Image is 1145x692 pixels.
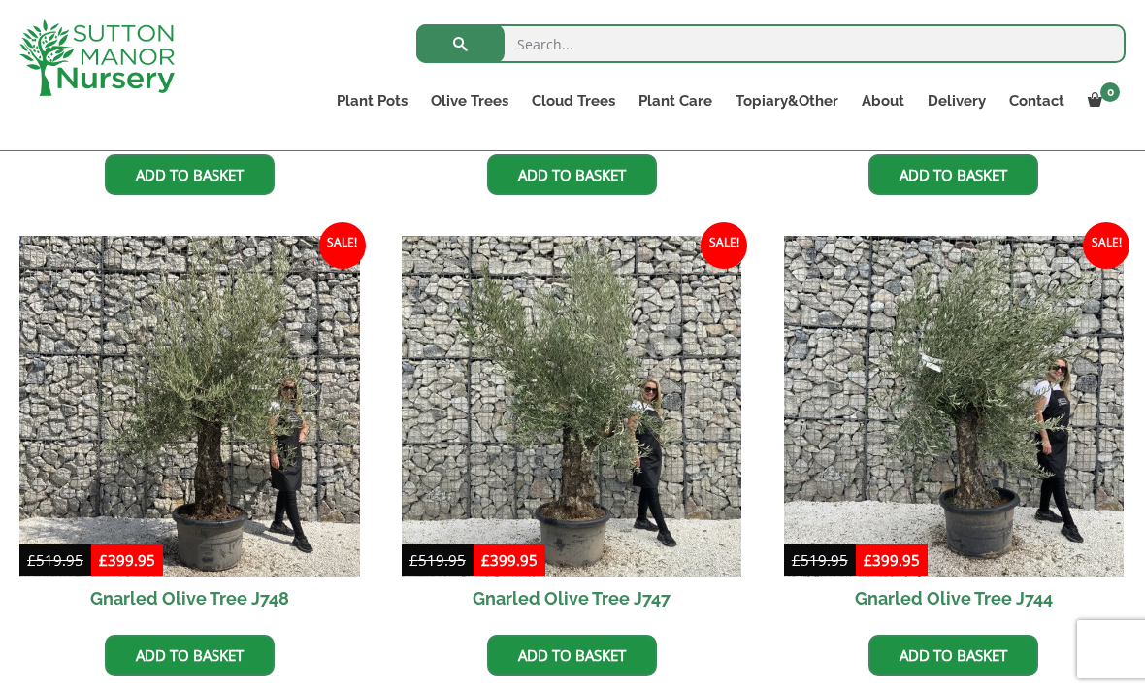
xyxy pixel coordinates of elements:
[416,24,1126,63] input: Search...
[792,550,848,570] bdi: 519.95
[487,154,657,195] a: Add to basket: “Gnarled Olive Tree J753”
[784,577,1125,620] h2: Gnarled Olive Tree J744
[402,236,742,577] img: Gnarled Olive Tree J747
[487,635,657,676] a: Add to basket: “Gnarled Olive Tree J747”
[409,550,466,570] bdi: 519.95
[19,19,175,96] img: logo
[481,550,490,570] span: £
[864,550,872,570] span: £
[19,236,360,577] img: Gnarled Olive Tree J748
[868,154,1038,195] a: Add to basket: “Gnarled Olive Tree J749”
[19,577,360,620] h2: Gnarled Olive Tree J748
[19,236,360,620] a: Sale! Gnarled Olive Tree J748
[99,550,155,570] bdi: 399.95
[1083,222,1129,269] span: Sale!
[792,550,801,570] span: £
[916,87,998,115] a: Delivery
[105,635,275,676] a: Add to basket: “Gnarled Olive Tree J748”
[864,550,920,570] bdi: 399.95
[1076,87,1126,115] a: 0
[27,550,83,570] bdi: 519.95
[419,87,520,115] a: Olive Trees
[850,87,916,115] a: About
[784,236,1125,577] img: Gnarled Olive Tree J744
[784,236,1125,620] a: Sale! Gnarled Olive Tree J744
[402,236,742,620] a: Sale! Gnarled Olive Tree J747
[409,550,418,570] span: £
[701,222,747,269] span: Sale!
[481,550,538,570] bdi: 399.95
[868,635,1038,676] a: Add to basket: “Gnarled Olive Tree J744”
[998,87,1076,115] a: Contact
[325,87,419,115] a: Plant Pots
[1100,82,1120,102] span: 0
[402,577,742,620] h2: Gnarled Olive Tree J747
[105,154,275,195] a: Add to basket: “Gnarled Olive Tree J754”
[27,550,36,570] span: £
[627,87,724,115] a: Plant Care
[520,87,627,115] a: Cloud Trees
[99,550,108,570] span: £
[319,222,366,269] span: Sale!
[724,87,850,115] a: Topiary&Other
